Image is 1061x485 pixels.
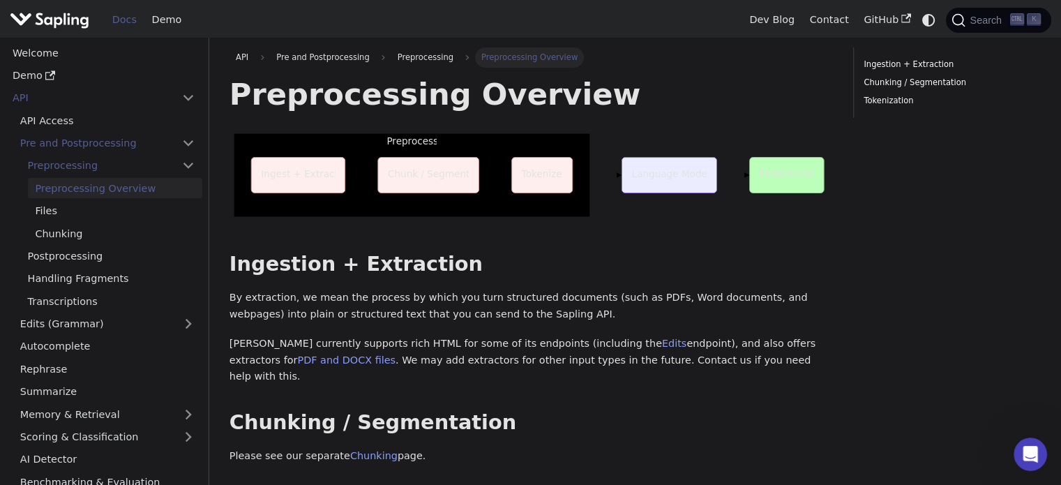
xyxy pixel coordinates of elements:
[229,410,833,435] h2: Chunking / Segmentation
[20,246,202,267] a: Postprocessing
[864,58,1036,71] a: Ingestion + Extraction
[523,167,564,182] p: Tokenize
[20,291,202,311] a: Transcriptions
[350,450,398,461] a: Chunking
[236,52,248,62] span: API
[5,88,174,108] a: API
[13,133,202,154] a: Pre and Postprocessing
[13,336,202,357] a: Autocomplete
[229,47,255,67] a: API
[13,449,202,470] a: AI Detector
[802,9,857,31] a: Contact
[174,88,202,108] button: Collapse sidebar category 'API'
[389,167,471,182] p: Chunk / Segment
[965,15,1010,26] span: Search
[864,76,1036,89] a: Chunking / Segmentation
[261,167,338,182] p: Ingest + Extract
[946,8,1051,33] button: Search (Ctrl+K)
[144,9,189,31] a: Demo
[13,110,202,130] a: API Access
[388,134,439,149] p: Preprocess
[10,10,94,30] a: Sapling.ai
[763,167,820,182] p: Postprocess
[229,336,833,385] p: [PERSON_NAME] currently supports rich HTML for some of its endpoints (including the endpoint), an...
[13,427,202,447] a: Scoring & Classification
[742,9,802,31] a: Dev Blog
[229,47,833,67] nav: Breadcrumbs
[229,252,833,277] h2: Ingestion + Extraction
[864,94,1036,107] a: Tokenization
[105,9,144,31] a: Docs
[229,75,833,113] h1: Preprocessing Overview
[1027,13,1041,26] kbd: K
[919,10,939,30] button: Switch between dark and light mode (currently system mode)
[662,338,686,349] a: Edits
[28,178,202,198] a: Preprocessing Overview
[28,201,202,221] a: Files
[391,47,460,67] span: Preprocessing
[5,43,202,63] a: Welcome
[28,223,202,244] a: Chunking
[229,290,833,323] p: By extraction, we mean the process by which you turn structured documents (such as PDFs, Word doc...
[297,355,396,366] a: PDF and DOCX files
[634,167,713,182] p: Language Model
[475,47,585,67] span: Preprocessing Overview
[13,404,202,424] a: Memory & Retrieval
[1014,438,1047,471] iframe: Intercom live chat
[13,382,202,402] a: Summarize
[13,359,202,379] a: Rephrase
[229,448,833,465] p: Please see our separate page.
[5,66,202,86] a: Demo
[270,47,376,67] span: Pre and Postprocessing
[20,269,202,289] a: Handling Fragments
[20,156,202,176] a: Preprocessing
[856,9,918,31] a: GitHub
[10,10,89,30] img: Sapling.ai
[13,314,202,334] a: Edits (Grammar)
